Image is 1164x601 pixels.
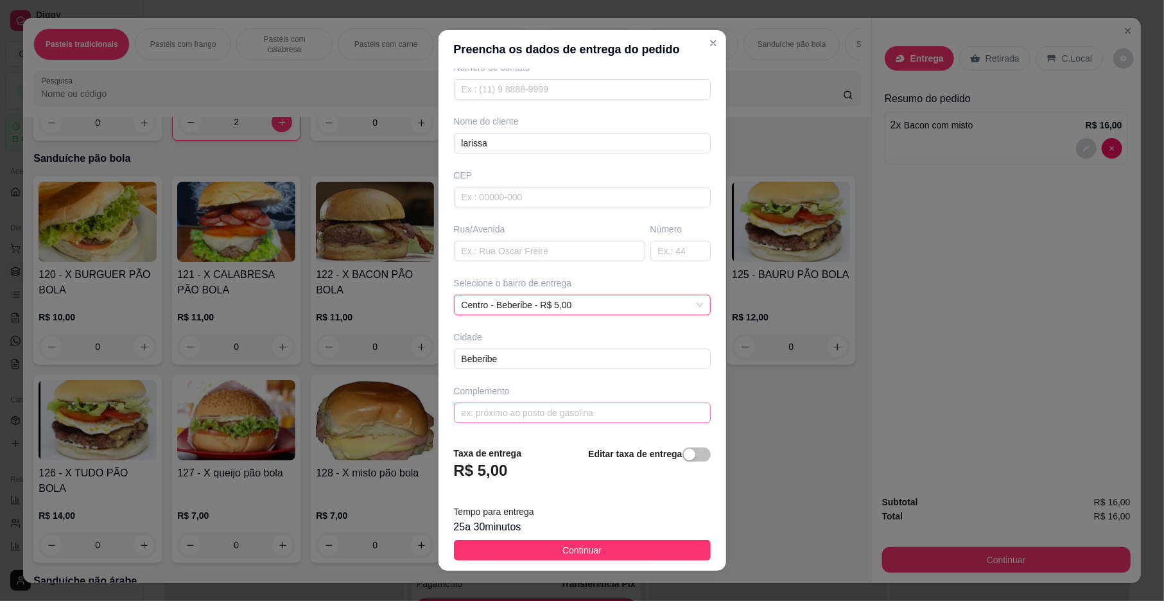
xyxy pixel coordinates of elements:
[454,223,645,236] div: Rua/Avenida
[454,448,522,458] strong: Taxa de entrega
[454,540,711,561] button: Continuar
[454,519,711,535] div: 25 a 30 minutos
[439,30,726,69] header: Preencha os dados de entrega do pedido
[454,133,711,153] input: Ex.: João da Silva
[454,187,711,207] input: Ex.: 00000-000
[454,79,711,100] input: Ex.: (11) 9 8888-9999
[650,241,711,261] input: Ex.: 44
[462,295,703,315] span: Centro - Beberibe - R$ 5,00
[454,385,711,397] div: Complemento
[454,349,711,369] input: Ex.: Santo André
[454,331,711,344] div: Cidade
[454,460,508,481] h3: R$ 5,00
[562,543,602,557] span: Continuar
[454,403,711,423] input: ex: próximo ao posto de gasolina
[588,449,682,459] strong: Editar taxa de entrega
[454,507,534,517] span: Tempo para entrega
[650,223,711,236] div: Número
[454,169,711,182] div: CEP
[454,241,645,261] input: Ex.: Rua Oscar Freire
[454,277,711,290] div: Selecione o bairro de entrega
[703,33,724,53] button: Close
[454,115,711,128] div: Nome do cliente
